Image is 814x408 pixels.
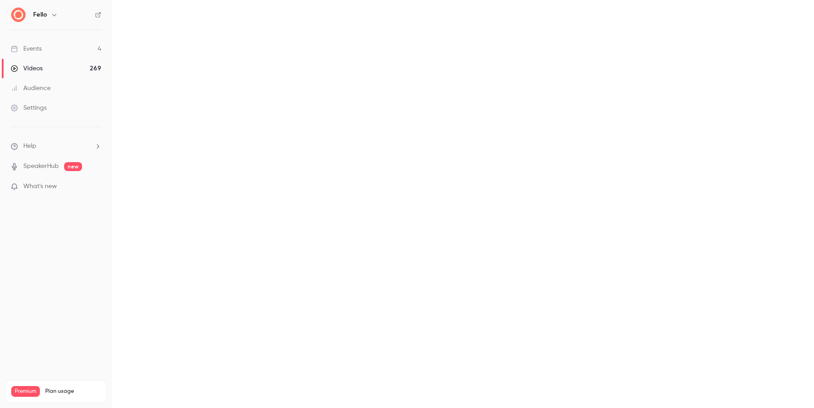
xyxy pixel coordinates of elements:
[11,142,101,151] li: help-dropdown-opener
[11,64,43,73] div: Videos
[11,386,40,397] span: Premium
[11,44,42,53] div: Events
[99,53,151,59] div: Keywords by Traffic
[14,23,22,30] img: website_grey.svg
[24,52,31,59] img: tab_domain_overview_orange.svg
[23,23,99,30] div: Domain: [DOMAIN_NAME]
[25,14,44,21] div: v 4.0.25
[45,388,101,395] span: Plan usage
[34,53,80,59] div: Domain Overview
[11,103,47,112] div: Settings
[11,8,26,22] img: Fello
[33,10,47,19] h6: Fello
[23,142,36,151] span: Help
[89,52,96,59] img: tab_keywords_by_traffic_grey.svg
[91,183,101,191] iframe: Noticeable Trigger
[11,84,51,93] div: Audience
[14,14,22,21] img: logo_orange.svg
[23,162,59,171] a: SpeakerHub
[23,182,57,191] span: What's new
[64,162,82,171] span: new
